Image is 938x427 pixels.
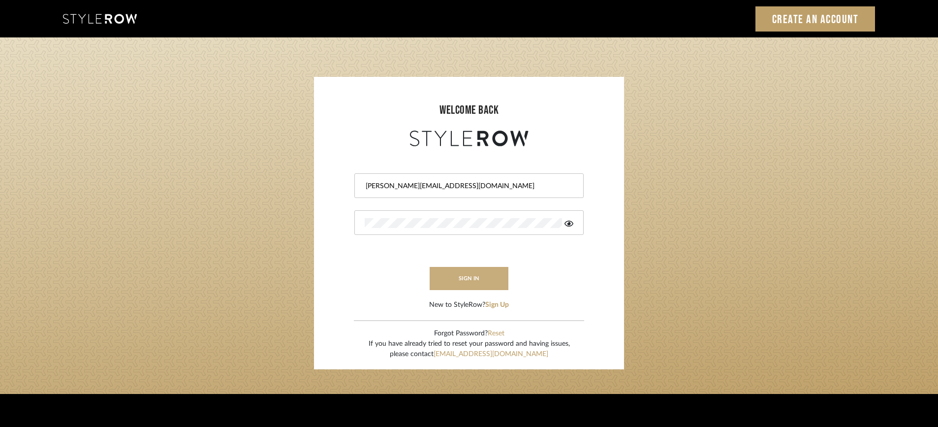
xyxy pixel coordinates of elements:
[488,328,504,339] button: Reset
[755,6,875,32] a: Create an Account
[485,300,509,310] button: Sign Up
[369,328,570,339] div: Forgot Password?
[430,267,508,290] button: sign in
[434,351,548,358] a: [EMAIL_ADDRESS][DOMAIN_NAME]
[429,300,509,310] div: New to StyleRow?
[365,181,571,191] input: Email Address
[369,339,570,360] div: If you have already tried to reset your password and having issues, please contact
[324,101,614,119] div: welcome back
